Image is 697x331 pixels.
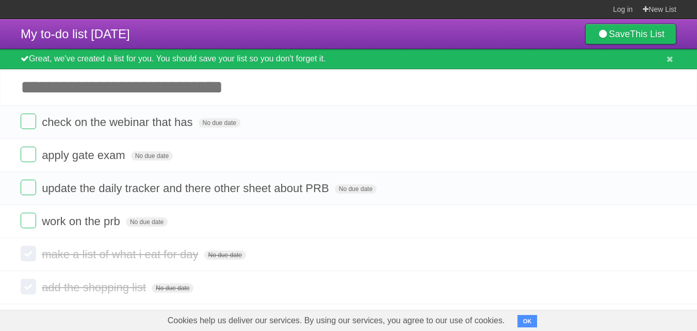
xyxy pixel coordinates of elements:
[21,279,36,294] label: Done
[517,315,538,327] button: OK
[204,250,246,260] span: No due date
[157,310,515,331] span: Cookies help us deliver our services. By using our services, you agree to our use of cookies.
[42,215,123,228] span: work on the prb
[42,248,201,261] span: make a list of what i eat for day
[42,116,195,129] span: check on the webinar that has
[42,149,127,162] span: apply gate exam
[199,118,240,128] span: No due date
[585,24,676,44] a: SaveThis List
[335,184,377,194] span: No due date
[21,213,36,228] label: Done
[630,29,664,39] b: This List
[42,281,149,294] span: add the shopping list
[21,27,130,41] span: My to-do list [DATE]
[131,151,173,161] span: No due date
[152,283,193,293] span: No due date
[126,217,168,227] span: No due date
[42,182,331,195] span: update the daily tracker and there other sheet about PRB
[21,114,36,129] label: Done
[21,147,36,162] label: Done
[21,180,36,195] label: Done
[21,246,36,261] label: Done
